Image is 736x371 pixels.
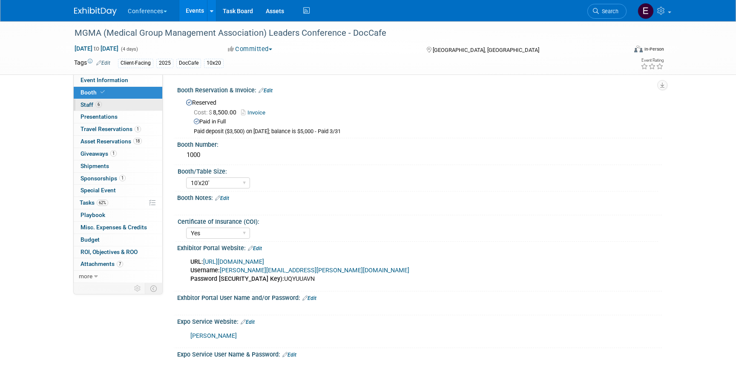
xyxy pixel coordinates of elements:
a: Event Information [74,74,162,86]
a: Sponsorships1 [74,173,162,185]
span: more [79,273,92,280]
a: Edit [302,295,316,301]
div: Certificate of Insurance (COI): [178,215,658,226]
a: Budget [74,234,162,246]
span: Budget [80,236,100,243]
a: Shipments [74,160,162,172]
div: In-Person [644,46,664,52]
div: Expo Service Website: [177,315,662,326]
a: Search [587,4,627,19]
span: 6 [95,101,102,108]
b: Password [SECURITY_DATA] Key): [190,275,284,283]
span: Sponsorships [80,175,126,182]
img: Erin Anderson [638,3,654,19]
div: Reserved [184,96,655,135]
span: Presentations [80,113,118,120]
div: Expo Service User Name & Password: [177,348,662,359]
a: Booth [74,87,162,99]
a: Invoice [241,109,270,116]
a: Tasks62% [74,197,162,209]
span: Travel Reservations [80,126,141,132]
a: Playbook [74,209,162,221]
span: 8,500.00 [194,109,240,116]
a: Giveaways1 [74,148,162,160]
a: Edit [248,245,262,251]
span: 1 [110,150,117,157]
div: Exhibitor Portal Website: [177,242,662,253]
div: Booth/Table Size: [178,165,658,176]
span: [GEOGRAPHIC_DATA], [GEOGRAPHIC_DATA] [433,47,539,53]
b: URL: [190,258,203,265]
div: Paid in Full [194,118,655,126]
span: Special Event [80,187,116,194]
div: MGMA (Medical Group Management Association) Leaders Conference - DocCafe [72,26,614,41]
a: [PERSON_NAME] [190,332,237,340]
span: 18 [133,138,142,144]
i: Booth reservation complete [101,90,105,94]
span: [DATE] [DATE] [74,45,119,52]
a: [URL][DOMAIN_NAME] [203,258,264,265]
td: Tags [74,58,110,68]
div: 1000 [184,148,655,162]
div: Booth Notes: [177,191,662,203]
a: Edit [241,319,255,325]
span: Search [599,8,618,14]
a: Misc. Expenses & Credits [74,222,162,234]
span: (4 days) [120,46,138,52]
div: Event Format [576,44,664,57]
span: Tasks [80,199,108,206]
div: Client-Facing [118,59,153,68]
a: more [74,271,162,283]
span: 7 [117,261,123,267]
div: 2025 [156,59,173,68]
span: Misc. Expenses & Credits [80,224,147,231]
b: Username: [190,267,220,274]
span: Event Information [80,77,128,83]
button: Committed [225,45,276,54]
a: Edit [259,88,273,94]
div: Booth Reservation & Invoice: [177,84,662,95]
span: Cost: $ [194,109,213,116]
a: Asset Reservations18 [74,136,162,148]
div: DocCafe [176,59,201,68]
span: 1 [135,126,141,132]
span: Attachments [80,260,123,267]
a: Edit [282,352,296,358]
img: ExhibitDay [74,7,117,16]
td: Toggle Event Tabs [145,283,163,294]
span: to [92,45,101,52]
a: Attachments7 [74,258,162,270]
div: Paid deposit ($3,500) on [DATE]; balance is $5,000 - Paid 3/31 [194,128,655,135]
a: Presentations [74,111,162,123]
img: Format-Inperson.png [634,46,643,52]
a: Edit [96,60,110,66]
span: 62% [97,200,108,206]
a: ROI, Objectives & ROO [74,246,162,258]
a: Staff6 [74,99,162,111]
div: 10x20 [204,59,224,68]
div: Exhbitor Portal User Name and/or Password: [177,291,662,303]
td: Personalize Event Tab Strip [130,283,145,294]
span: 1 [119,175,126,181]
a: Travel Reservations1 [74,123,162,135]
span: Asset Reservations [80,138,142,145]
span: ROI, Objectives & ROO [80,248,138,255]
a: Special Event [74,185,162,197]
span: Shipments [80,163,109,169]
span: Staff [80,101,102,108]
div: UQYUUAVN [184,254,568,288]
div: Event Rating [641,58,664,63]
div: Booth Number: [177,138,662,149]
a: Edit [215,195,229,201]
span: Booth [80,89,106,96]
a: [PERSON_NAME][EMAIL_ADDRESS][PERSON_NAME][DOMAIN_NAME] [220,267,409,274]
span: Playbook [80,211,105,218]
span: Giveaways [80,150,117,157]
